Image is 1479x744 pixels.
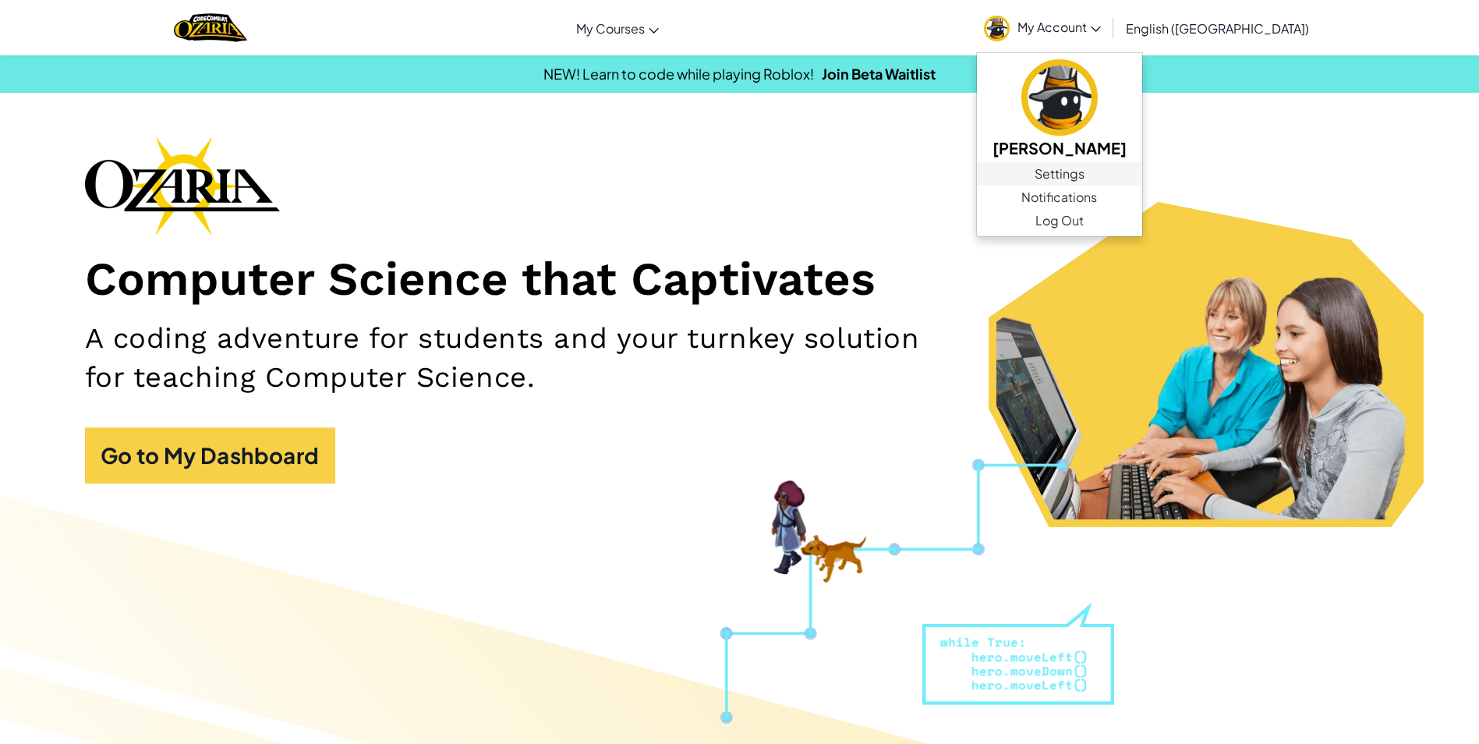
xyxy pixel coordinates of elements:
span: Notifications [1021,188,1097,207]
a: Notifications [977,186,1142,209]
a: My Courses [568,7,667,49]
a: Log Out [977,209,1142,232]
a: Go to My Dashboard [85,427,335,484]
a: Ozaria by CodeCombat logo [174,12,246,44]
a: My Account [976,3,1109,52]
a: [PERSON_NAME] [977,57,1142,162]
a: English ([GEOGRAPHIC_DATA]) [1118,7,1317,49]
h1: Computer Science that Captivates [85,251,1395,308]
span: My Account [1017,19,1101,35]
span: My Courses [576,20,645,37]
a: Settings [977,162,1142,186]
img: Home [174,12,246,44]
img: avatar [984,16,1010,41]
a: Join Beta Waitlist [822,65,936,83]
h5: [PERSON_NAME] [992,136,1127,160]
span: English ([GEOGRAPHIC_DATA]) [1126,20,1309,37]
img: avatar [1021,59,1098,136]
h2: A coding adventure for students and your turnkey solution for teaching Computer Science. [85,319,963,396]
img: Ozaria branding logo [85,136,280,236]
span: NEW! Learn to code while playing Roblox! [543,65,814,83]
